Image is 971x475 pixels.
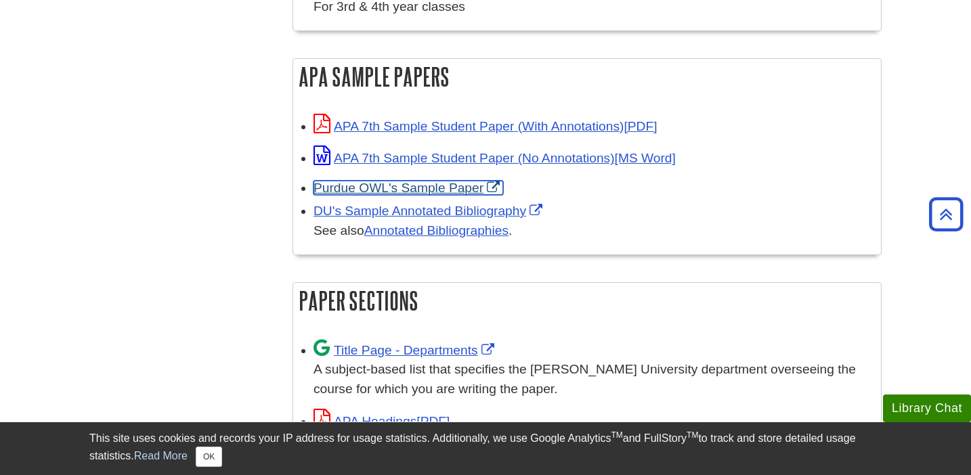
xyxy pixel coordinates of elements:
a: Link opens in new window [314,343,498,357]
a: Annotated Bibliographies [364,223,509,237]
div: A subject-based list that specifies the [PERSON_NAME] University department overseeing the course... [314,360,874,399]
sup: TM [611,430,622,440]
a: Link opens in new window [314,151,676,165]
div: This site uses cookies and records your IP address for usage statistics. Additionally, we use Goo... [89,430,882,467]
h2: APA Sample Papers [293,59,881,95]
div: See also . [314,221,874,241]
a: Link opens in new window [314,181,503,195]
button: Close [196,447,222,467]
a: Link opens in new window [314,414,450,428]
sup: TM [687,430,698,440]
a: Link opens in new window [314,119,657,133]
a: Read More [134,450,188,461]
button: Library Chat [883,394,971,422]
a: Back to Top [924,205,968,223]
h2: Paper Sections [293,283,881,319]
a: Link opens in new window [314,204,546,218]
